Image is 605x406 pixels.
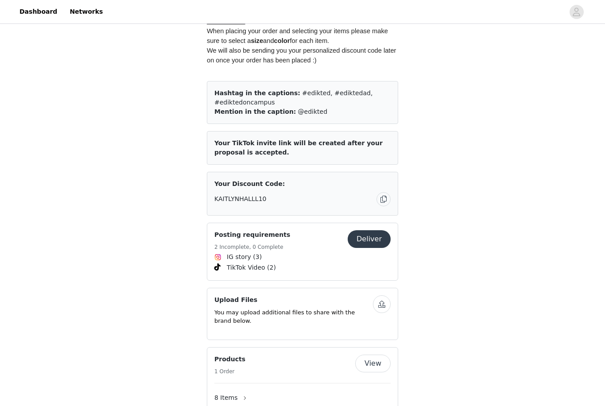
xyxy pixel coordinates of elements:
[214,194,266,204] span: KAITLYNHALLL10
[214,108,296,115] span: Mention in the caption:
[274,37,290,44] strong: color
[572,5,581,19] div: avatar
[355,355,391,372] button: View
[214,295,373,305] h4: Upload Files
[214,243,290,251] h5: 2 Incomplete, 0 Complete
[214,254,221,261] img: Instagram Icon
[207,47,398,64] span: We will also be sending you your personalized discount code later on once your order has been pla...
[214,89,372,106] span: #edikted, #ediktedad, #ediktedoncampus
[214,230,290,240] h4: Posting requirements
[207,27,390,44] span: When placing your order and selecting your items please make sure to select a and for each item.
[214,308,373,325] p: You may upload additional files to share with the brand below.
[348,230,391,248] button: Deliver
[214,139,383,156] span: Your TikTok invite link will be created after your proposal is accepted.
[227,263,276,272] span: TikTok Video (2)
[214,89,300,97] span: Hashtag in the captions:
[14,2,62,22] a: Dashboard
[214,355,245,364] h4: Products
[251,37,263,44] strong: size
[298,108,328,115] span: @edikted
[214,179,285,189] span: Your Discount Code:
[214,367,245,375] h5: 1 Order
[227,252,262,262] span: IG story (3)
[214,393,238,402] span: 8 Items
[207,223,398,281] div: Posting requirements
[64,2,108,22] a: Networks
